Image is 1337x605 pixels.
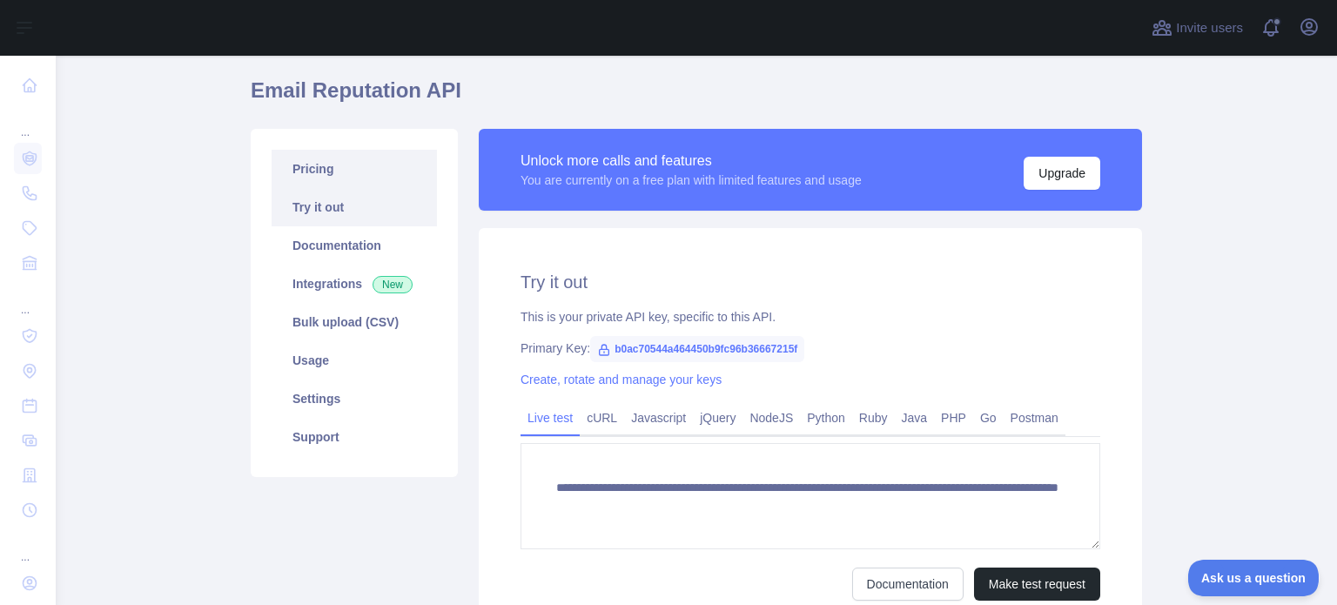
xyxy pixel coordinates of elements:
a: Live test [521,404,580,432]
div: Unlock more calls and features [521,151,862,171]
a: Go [973,404,1004,432]
a: Create, rotate and manage your keys [521,373,722,387]
div: You are currently on a free plan with limited features and usage [521,171,862,189]
a: PHP [934,404,973,432]
a: Documentation [272,226,437,265]
div: ... [14,529,42,564]
a: jQuery [693,404,742,432]
span: b0ac70544a464450b9fc96b36667215f [590,336,804,362]
a: Pricing [272,150,437,188]
a: Javascript [624,404,693,432]
button: Make test request [974,568,1100,601]
button: Invite users [1148,14,1246,42]
iframe: Toggle Customer Support [1188,560,1320,596]
a: Settings [272,380,437,418]
span: New [373,276,413,293]
a: Ruby [852,404,895,432]
span: Invite users [1176,18,1243,38]
a: Try it out [272,188,437,226]
a: cURL [580,404,624,432]
button: Upgrade [1024,157,1100,190]
a: Support [272,418,437,456]
a: Bulk upload (CSV) [272,303,437,341]
div: ... [14,282,42,317]
a: NodeJS [742,404,800,432]
h2: Try it out [521,270,1100,294]
div: ... [14,104,42,139]
div: Primary Key: [521,339,1100,357]
a: Postman [1004,404,1065,432]
a: Integrations New [272,265,437,303]
a: Documentation [852,568,964,601]
a: Usage [272,341,437,380]
a: Python [800,404,852,432]
div: This is your private API key, specific to this API. [521,308,1100,326]
h1: Email Reputation API [251,77,1142,118]
a: Java [895,404,935,432]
